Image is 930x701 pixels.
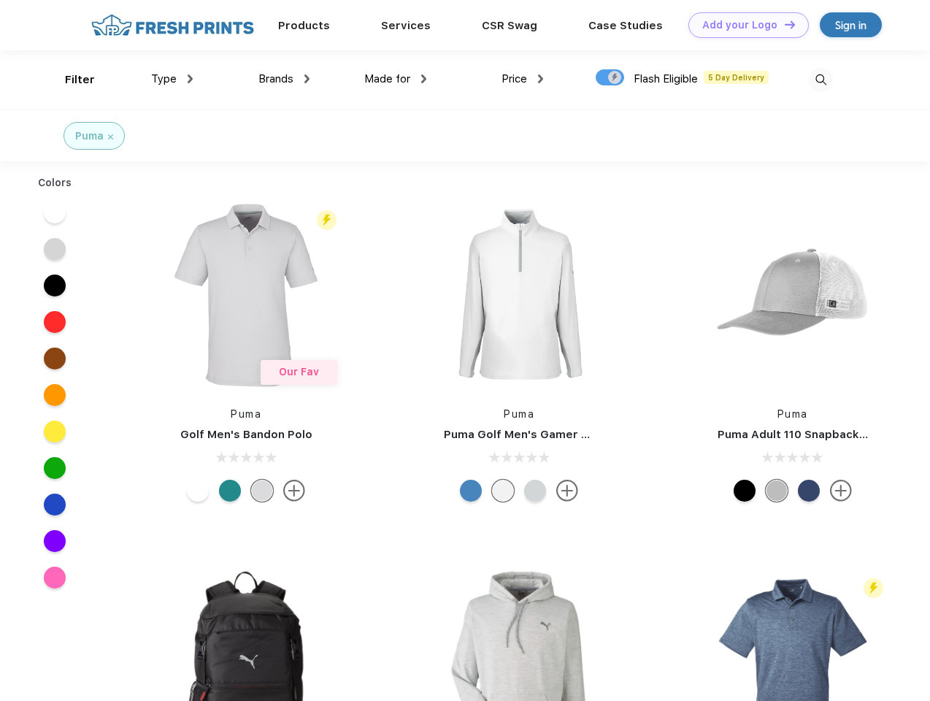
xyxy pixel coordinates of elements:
[65,72,95,88] div: Filter
[766,480,788,502] div: Quarry with Brt Whit
[75,129,104,144] div: Puma
[151,72,177,85] span: Type
[258,72,293,85] span: Brands
[108,134,113,139] img: filter_cancel.svg
[187,480,209,502] div: Bright White
[702,19,777,31] div: Add your Logo
[524,480,546,502] div: High Rise
[149,198,343,392] img: func=resize&h=266
[504,408,534,420] a: Puma
[809,68,833,92] img: desktop_search.svg
[835,17,866,34] div: Sign in
[27,175,83,191] div: Colors
[381,19,431,32] a: Services
[538,74,543,83] img: dropdown.png
[231,408,261,420] a: Puma
[482,19,537,32] a: CSR Swag
[501,72,527,85] span: Price
[251,480,273,502] div: High Rise
[864,578,883,598] img: flash_active_toggle.svg
[785,20,795,28] img: DT
[422,198,616,392] img: func=resize&h=266
[364,72,410,85] span: Made for
[556,480,578,502] img: more.svg
[278,19,330,32] a: Products
[421,74,426,83] img: dropdown.png
[704,71,769,84] span: 5 Day Delivery
[188,74,193,83] img: dropdown.png
[492,480,514,502] div: Bright White
[830,480,852,502] img: more.svg
[317,210,337,230] img: flash_active_toggle.svg
[444,428,675,441] a: Puma Golf Men's Gamer Golf Quarter-Zip
[219,480,241,502] div: Green Lagoon
[460,480,482,502] div: Bright Cobalt
[304,74,310,83] img: dropdown.png
[634,72,698,85] span: Flash Eligible
[820,12,882,37] a: Sign in
[279,366,319,378] span: Our Fav
[798,480,820,502] div: Peacoat with Qut Shd
[777,408,808,420] a: Puma
[87,12,258,38] img: fo%20logo%202.webp
[734,480,756,502] div: Pma Blk Pma Blk
[180,428,312,441] a: Golf Men's Bandon Polo
[283,480,305,502] img: more.svg
[696,198,890,392] img: func=resize&h=266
